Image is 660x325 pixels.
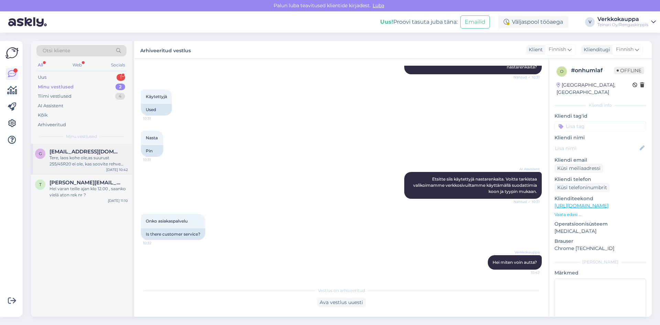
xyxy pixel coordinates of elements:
p: Vaata edasi ... [554,212,646,218]
div: [DATE] 11:10 [108,198,128,203]
span: Nähtud ✓ 10:31 [514,75,540,80]
b: Uus! [380,19,393,25]
div: Used [141,104,172,116]
div: Tiimi vestlused [38,93,71,100]
input: Lisa tag [554,121,646,131]
div: Web [71,61,83,69]
span: Nähtud ✓ 10:31 [514,199,540,204]
span: giaphongls191@gmail.com [49,149,121,155]
div: Uus [38,74,46,81]
a: VerkkokauppaTeinari Oy/Rengaskirppis [597,17,656,28]
div: # onhumlaf [571,66,614,75]
span: 10:42 [514,270,540,275]
span: Onko asiakaspalvelu [146,218,188,224]
span: Nasta [146,135,158,140]
span: o [560,69,563,74]
span: Offline [614,67,644,74]
div: Tere, laos kohe ole,as suurust 255/45R20 ei ole, kas soovite rehve tellida? [49,155,128,167]
button: Emailid [460,15,490,29]
span: 10:32 [143,240,169,246]
img: Askly Logo [5,46,19,59]
p: Klienditeekond [554,195,646,202]
div: Teinari Oy/Rengaskirppis [597,22,648,28]
div: Klienditugi [581,46,610,53]
div: Hei varan teille ajan klo 12.00 , saanko vielä aton rek nr ? [49,186,128,198]
span: Otsi kliente [43,47,70,54]
p: Chrome [TECHNICAL_ID] [554,245,646,252]
div: Is there customer service? [141,228,205,240]
a: [URL][DOMAIN_NAME] [554,203,608,209]
div: Kõik [38,112,48,119]
p: Kliendi email [554,156,646,164]
div: Verkkokauppa [597,17,648,22]
span: Hei miten voin autta? [493,260,537,265]
span: Finnish [549,46,566,53]
div: [PERSON_NAME] [554,259,646,265]
div: [GEOGRAPHIC_DATA], [GEOGRAPHIC_DATA] [557,82,632,96]
div: Arhiveeritud [38,121,66,128]
label: Arhiveeritud vestlus [140,45,191,54]
span: Finnish [616,46,634,53]
span: Verkkokauppa [514,250,540,255]
span: Etsitte siis käytettyjä nastarenkaita. Voitte tarkistaa valikoimamme verkkosivuiltamme käyttämäll... [413,176,538,194]
p: Kliendi nimi [554,134,646,141]
p: Kliendi tag'id [554,112,646,120]
span: 10:31 [143,116,169,121]
div: Klient [526,46,543,53]
div: 2 [115,84,125,90]
div: Küsi telefoninumbrit [554,183,610,192]
input: Lisa nimi [555,144,638,152]
span: g [39,151,42,156]
div: Küsi meiliaadressi [554,164,603,173]
span: timo.elomaa@hotmail.com [49,180,121,186]
p: Operatsioonisüsteem [554,220,646,228]
span: AI Assistent [514,166,540,172]
span: Käytettyjä [146,94,167,99]
div: [DATE] 10:42 [106,167,128,172]
div: All [36,61,44,69]
div: AI Assistent [38,102,63,109]
p: Märkmed [554,269,646,277]
span: Minu vestlused [66,133,97,140]
div: V [585,17,595,27]
div: Ava vestlus uuesti [317,298,366,307]
span: t [39,182,42,187]
div: Socials [110,61,126,69]
p: [MEDICAL_DATA] [554,228,646,235]
p: Brauser [554,238,646,245]
div: Kliendi info [554,102,646,108]
span: Luba [371,2,386,9]
div: Pin [141,145,163,157]
div: 1 [117,74,125,81]
div: Väljaspool tööaega [498,16,569,28]
span: 10:31 [143,157,169,162]
p: Kliendi telefon [554,176,646,183]
div: Proovi tasuta juba täna: [380,18,458,26]
div: 4 [115,93,125,100]
span: Vestlus on arhiveeritud [318,288,365,294]
div: Minu vestlused [38,84,74,90]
